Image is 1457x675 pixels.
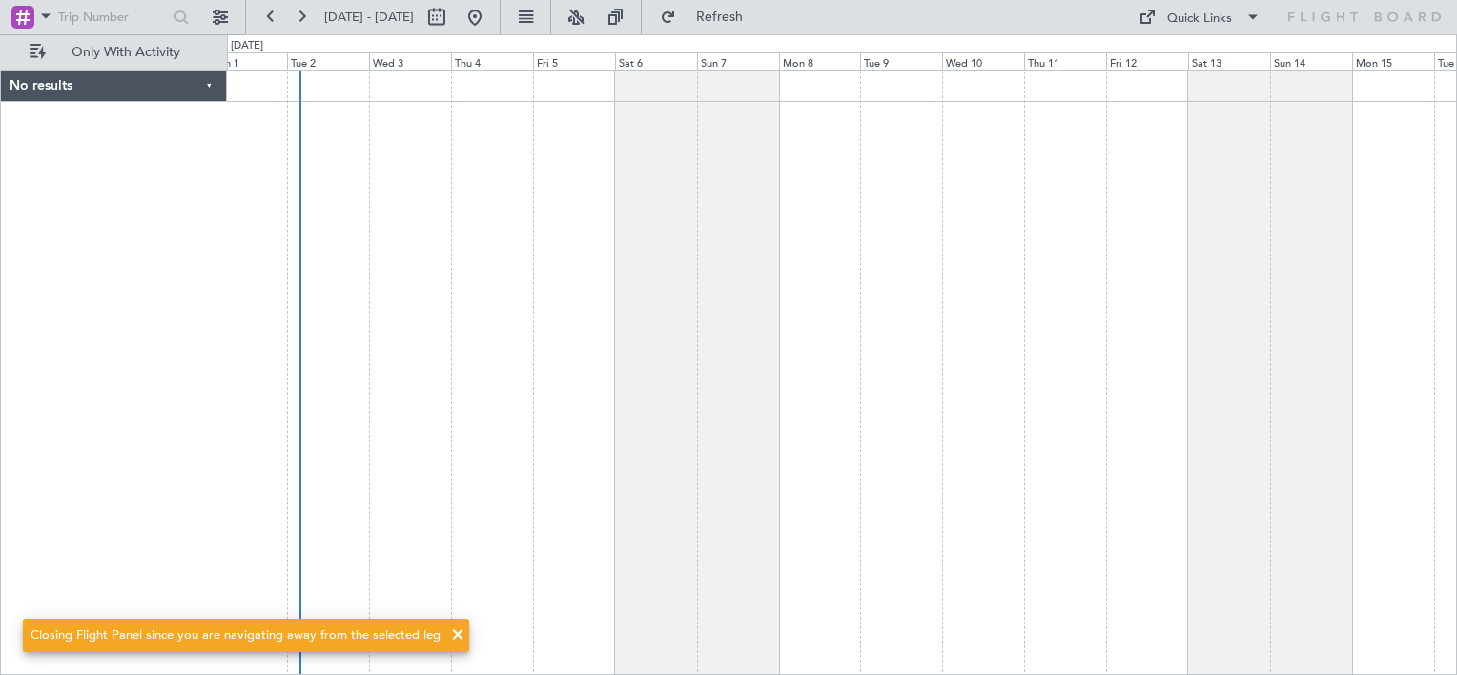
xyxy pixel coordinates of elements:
span: Only With Activity [50,46,201,59]
div: [DATE] [231,38,263,54]
div: Quick Links [1167,10,1232,29]
div: Sat 6 [615,52,697,70]
button: Refresh [651,2,766,32]
div: Mon 8 [779,52,861,70]
div: Sat 13 [1188,52,1270,70]
div: Tue 2 [287,52,369,70]
div: Closing Flight Panel since you are navigating away from the selected leg [31,626,441,645]
div: Mon 1 [205,52,287,70]
div: Fri 5 [533,52,615,70]
div: Fri 12 [1106,52,1188,70]
div: Wed 10 [942,52,1024,70]
div: Thu 11 [1024,52,1106,70]
div: Tue 9 [860,52,942,70]
span: Refresh [680,10,760,24]
div: Sun 14 [1270,52,1352,70]
div: Mon 15 [1352,52,1434,70]
span: [DATE] - [DATE] [324,9,414,26]
div: Sun 7 [697,52,779,70]
div: Thu 4 [451,52,533,70]
div: Wed 3 [369,52,451,70]
button: Quick Links [1129,2,1270,32]
button: Only With Activity [21,37,207,68]
input: Trip Number [58,3,168,31]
